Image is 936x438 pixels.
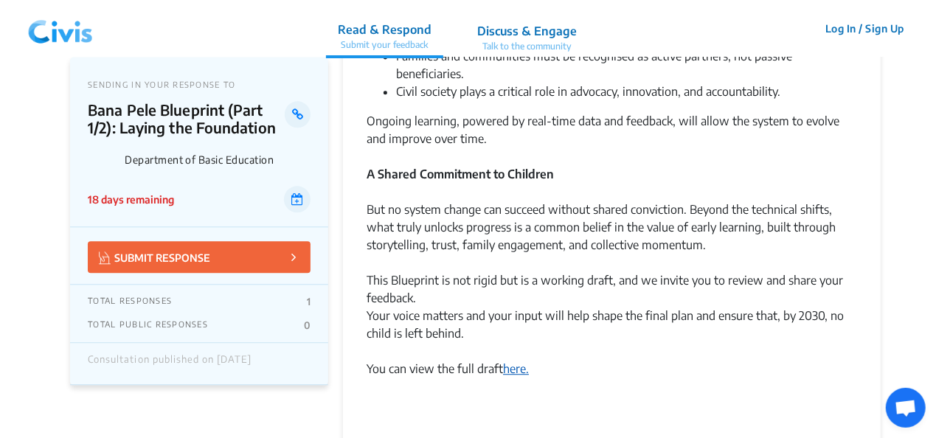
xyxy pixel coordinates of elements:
[367,201,857,271] div: But no system change can succeed without shared conviction. Beyond the technical shifts, what tru...
[307,296,311,307] p: 1
[477,22,577,40] p: Discuss & Engage
[88,241,311,273] button: SUBMIT RESPONSE
[367,112,857,201] div: Ongoing learning, powered by real-time data and feedback, will allow the system to evolve and imp...
[338,21,431,38] p: Read & Respond
[22,7,99,51] img: r3bhv9o7vttlwasn7lg2llmba4yf
[88,80,311,89] p: SENDING IN YOUR RESPONSE TO
[88,319,208,331] p: TOTAL PUBLIC RESPONSES
[304,319,311,331] p: 0
[503,361,529,376] a: here.
[88,101,285,136] p: Bana Pele Blueprint (Part 1/2): Laying the Foundation
[367,307,857,360] div: Your voice matters and your input will help shape the final plan and ensure that, by 2030, no chi...
[396,47,857,83] li: Families and communities must be recognised as active partners, not passive beneficiaries.
[396,83,857,100] li: Civil society plays a critical role in advocacy, innovation, and accountability.
[477,40,577,53] p: Talk to the community
[88,144,119,175] img: Department of Basic Education logo
[88,354,252,373] div: Consultation published on [DATE]
[99,248,210,265] p: SUBMIT RESPONSE
[367,167,554,181] strong: A Shared Commitment to Children
[367,271,857,307] div: This Blueprint is not rigid but is a working draft, and we invite you to review and share your fe...
[886,388,926,428] div: Open chat
[88,192,174,207] p: 18 days remaining
[816,17,914,40] button: Log In / Sign Up
[125,153,311,166] p: Department of Basic Education
[88,296,172,307] p: TOTAL RESPONSES
[338,38,431,52] p: Submit your feedback
[367,360,857,395] div: You can view the full draft
[99,251,111,264] img: Vector.jpg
